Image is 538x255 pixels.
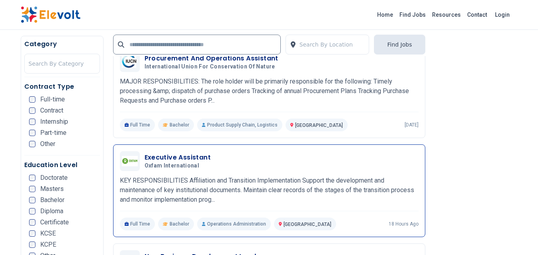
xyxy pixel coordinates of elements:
p: Operations Administration [197,218,271,230]
span: Bachelor [170,122,189,128]
span: Bachelor [170,221,189,227]
h5: Contract Type [24,82,100,91]
span: KCSE [40,230,56,237]
h3: Executive Assistant [145,153,211,162]
span: Full-time [40,96,65,103]
p: MAJOR RESPONSIBILITIES: The role holder will be primarily responsible for the following: Timely p... [120,77,419,105]
button: Find Jobs [374,35,425,55]
a: Contact [464,8,490,21]
input: Internship [29,119,35,125]
input: KCSE [29,230,35,237]
iframe: Chat Widget [498,217,538,255]
span: Diploma [40,208,63,214]
span: [GEOGRAPHIC_DATA] [295,123,343,128]
span: Masters [40,186,64,192]
span: Contract [40,107,63,114]
p: [DATE] [405,122,419,128]
span: Internship [40,119,68,125]
input: Diploma [29,208,35,214]
input: Bachelor [29,197,35,203]
span: Part-time [40,130,67,136]
span: Doctorate [40,175,68,181]
span: KCPE [40,241,56,248]
a: Home [374,8,396,21]
input: Doctorate [29,175,35,181]
span: Oxfam International [145,162,200,169]
h5: Education Level [24,160,100,170]
h5: Category [24,39,100,49]
input: Part-time [29,130,35,136]
h3: Procurement And Operations Assistant [145,54,278,63]
img: International Union for Conservation of Nature [122,54,138,70]
input: Full-time [29,96,35,103]
a: International Union for Conservation of NatureProcurement And Operations AssistantInternational U... [120,52,419,131]
p: Product Supply Chain, Logistics [197,119,282,131]
p: 18 hours ago [389,221,419,227]
a: Find Jobs [396,8,429,21]
a: Oxfam InternationalExecutive AssistantOxfam InternationalKEY RESPONSIBILITIES Affiliation and Tra... [120,151,419,230]
input: Certificate [29,219,35,226]
p: Full Time [120,218,155,230]
span: Bachelor [40,197,65,203]
span: International Union for Conservation of Nature [145,63,275,70]
span: Other [40,141,55,147]
span: [GEOGRAPHIC_DATA] [284,222,331,227]
p: KEY RESPONSIBILITIES Affiliation and Transition Implementation Support the development and mainte... [120,176,419,204]
input: Contract [29,107,35,114]
img: Oxfam International [122,156,138,166]
a: Resources [429,8,464,21]
input: Other [29,141,35,147]
p: Full Time [120,119,155,131]
a: Login [490,7,515,23]
span: Certificate [40,219,69,226]
input: KCPE [29,241,35,248]
input: Masters [29,186,35,192]
img: Elevolt [21,6,80,23]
